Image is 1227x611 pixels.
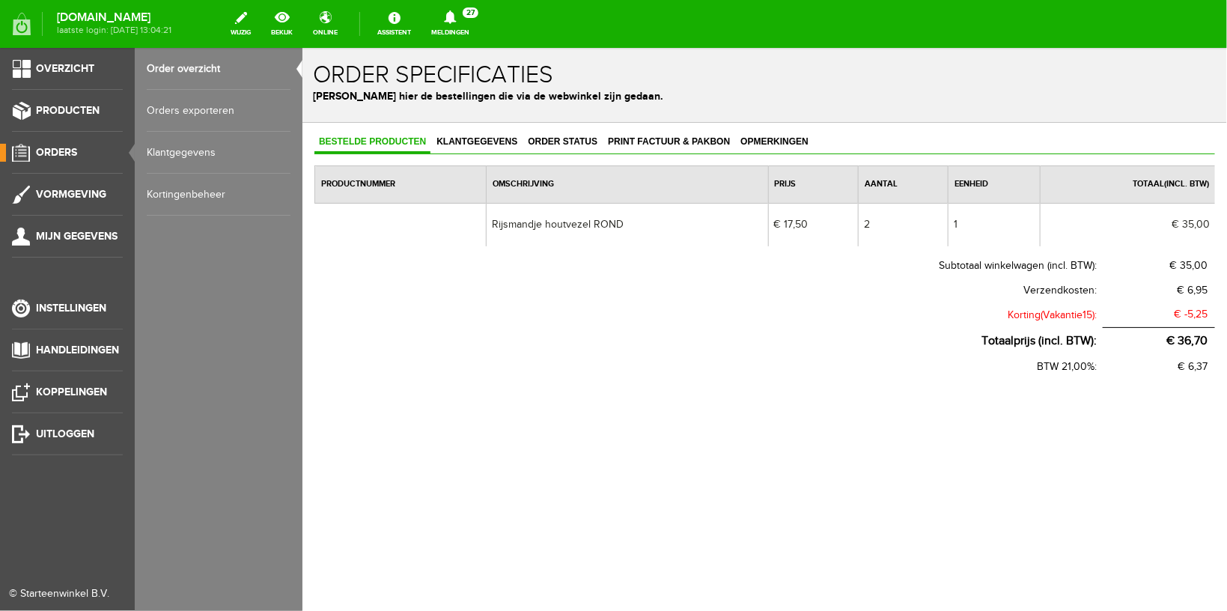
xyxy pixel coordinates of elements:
[147,48,290,90] a: Order overzicht
[10,14,914,40] h1: Order specificaties
[301,84,432,106] a: Print factuur & pakbon
[36,344,119,356] span: Handleidingen
[646,155,737,198] td: 1
[12,84,128,106] a: Bestelde producten
[36,104,100,117] span: Producten
[556,118,646,156] th: Aantal
[9,586,114,602] div: © Starteenwinkel B.V.
[36,386,107,398] span: Koppelingen
[433,88,511,99] span: Opmerkingen
[433,84,511,106] a: Opmerkingen
[12,206,800,231] th: Subtotaal winkelwagen (incl. BTW):
[867,212,905,224] span: € 35,00
[12,255,800,280] th: Korting(Vakantie15):
[36,302,106,314] span: Instellingen
[183,155,466,198] td: Rijsmandje houtvezel ROND
[13,118,184,156] th: Productnummer
[864,286,905,300] span: € 36,70
[12,231,800,255] th: Verzendkosten:
[12,88,128,99] span: Bestelde producten
[57,26,171,34] span: laatste login: [DATE] 13:04:21
[800,307,913,332] td: € 6,37
[556,155,646,198] td: 2
[36,62,94,75] span: Overzicht
[147,174,290,216] a: Kortingenbeheer
[304,7,347,40] a: online
[737,118,913,156] th: Totaal(incl. BTW)
[183,118,466,156] th: Omschrijving
[147,132,290,174] a: Klantgegevens
[130,84,219,106] a: Klantgegevens
[221,88,299,99] span: Order status
[10,40,914,56] p: [PERSON_NAME] hier de bestellingen die via de webwinkel zijn gedaan.
[422,7,478,40] a: Meldingen27
[36,428,94,440] span: Uitloggen
[262,7,302,40] a: bekijk
[871,261,905,273] span: € -5,25
[301,88,432,99] span: Print factuur & pakbon
[12,307,800,332] th: BTW 21,00%:
[737,155,913,198] td: € 35,00
[147,90,290,132] a: Orders exporteren
[463,7,478,18] span: 27
[130,88,219,99] span: Klantgegevens
[221,84,299,106] a: Order status
[368,7,420,40] a: Assistent
[466,118,555,156] th: Prijs
[36,146,77,159] span: Orders
[874,237,905,249] span: € 6,95
[222,7,260,40] a: wijzig
[36,230,118,243] span: Mijn gegevens
[57,13,171,22] strong: [DOMAIN_NAME]
[646,118,737,156] th: Eenheid
[466,155,555,198] td: € 17,50
[36,188,106,201] span: Vormgeving
[12,280,800,307] th: Totaalprijs (incl. BTW):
